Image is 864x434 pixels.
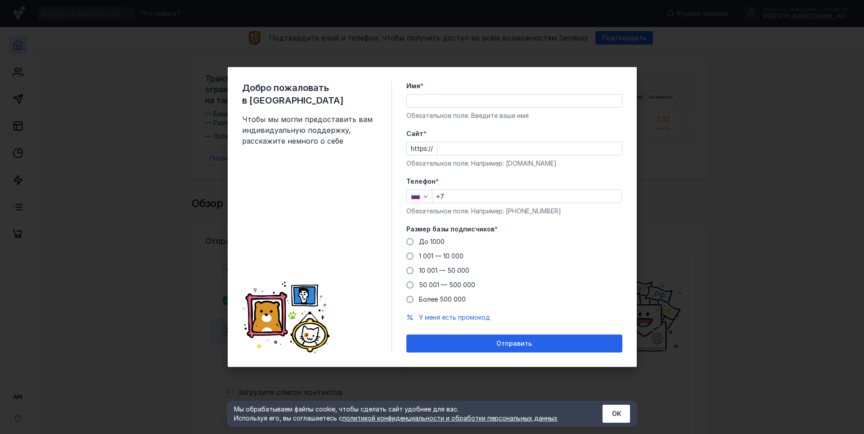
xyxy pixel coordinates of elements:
[496,340,532,348] span: Отправить
[406,129,423,138] span: Cайт
[419,313,490,322] button: У меня есть промокод
[406,177,436,186] span: Телефон
[419,252,463,260] span: 1 001 — 10 000
[419,238,445,245] span: До 1000
[242,81,377,107] span: Добро пожаловать в [GEOGRAPHIC_DATA]
[242,114,377,146] span: Чтобы мы могли предоставить вам индивидуальную поддержку, расскажите немного о себе
[406,111,622,120] div: Обязательное поле. Введите ваше имя
[419,313,490,321] span: У меня есть промокод
[406,335,622,353] button: Отправить
[603,405,630,423] button: ОК
[419,281,475,289] span: 50 001 — 500 000
[406,225,495,234] span: Размер базы подписчиков
[419,267,469,274] span: 10 001 — 50 000
[406,207,622,216] div: Обязательное поле. Например: [PHONE_NUMBER]
[406,81,420,90] span: Имя
[406,159,622,168] div: Обязательное поле. Например: [DOMAIN_NAME]
[234,405,580,423] div: Мы обрабатываем файлы cookie, чтобы сделать сайт удобнее для вас. Используя его, вы соглашаетесь c
[342,414,558,422] a: политикой конфиденциальности и обработки персональных данных
[419,295,466,303] span: Более 500 000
